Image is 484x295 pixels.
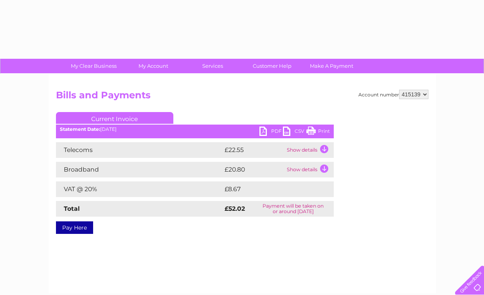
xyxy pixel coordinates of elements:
[60,126,100,132] b: Statement Date:
[61,59,126,73] a: My Clear Business
[283,127,306,138] a: CSV
[285,162,334,177] td: Show details
[56,127,334,132] div: [DATE]
[180,59,245,73] a: Services
[56,142,223,158] td: Telecoms
[223,162,285,177] td: £20.80
[56,162,223,177] td: Broadband
[223,181,315,197] td: £8.67
[64,205,80,212] strong: Total
[253,201,334,217] td: Payment will be taken on or around [DATE]
[306,127,330,138] a: Print
[225,205,245,212] strong: £52.02
[56,112,173,124] a: Current Invoice
[259,127,283,138] a: PDF
[56,90,428,105] h2: Bills and Payments
[56,221,93,234] a: Pay Here
[299,59,364,73] a: Make A Payment
[223,142,285,158] td: £22.55
[358,90,428,99] div: Account number
[121,59,185,73] a: My Account
[240,59,304,73] a: Customer Help
[285,142,334,158] td: Show details
[56,181,223,197] td: VAT @ 20%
